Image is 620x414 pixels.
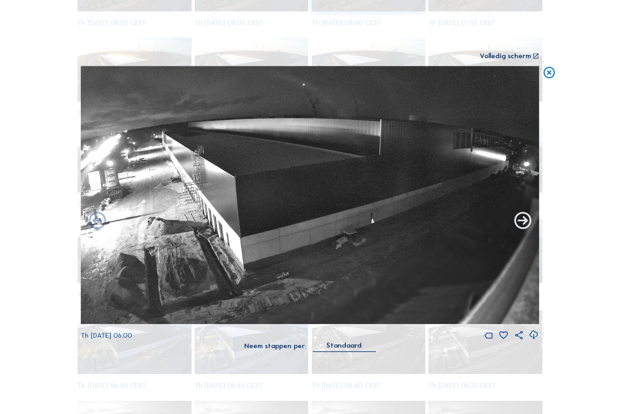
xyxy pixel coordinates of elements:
i: Forward [87,211,108,232]
div: Volledig scherm [480,53,531,60]
div: Standaard [326,341,362,349]
div: Standaard [313,341,376,352]
span: Th [DATE] 06:00 [81,331,132,339]
img: Image [81,66,539,324]
div: Neem stappen per: [244,343,306,349]
i: Back [512,211,533,232]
